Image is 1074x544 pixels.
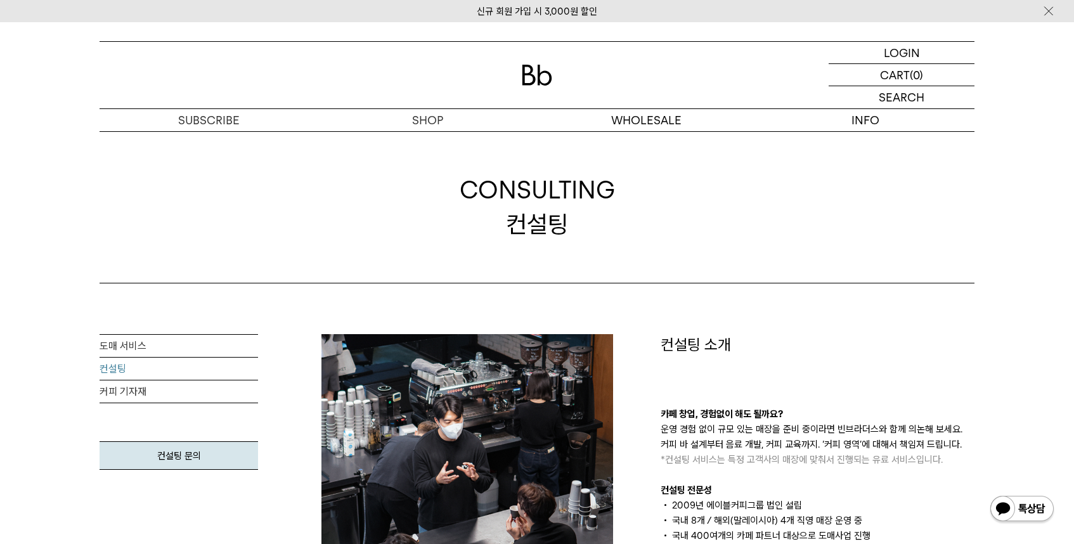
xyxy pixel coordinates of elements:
[100,441,258,470] a: 컨설팅 문의
[910,64,923,86] p: (0)
[318,109,537,131] a: SHOP
[661,513,974,528] li: 국내 8개 / 해외(말레이시아) 4개 직영 매장 운영 중
[661,498,974,513] li: 2009년 에이블커피그룹 법인 설립
[537,109,756,131] p: WHOLESALE
[661,422,974,467] p: 운영 경험 없이 규모 있는 매장을 준비 중이라면 빈브라더스와 함께 의논해 보세요. 커피 바 설계부터 음료 개발, 커피 교육까지. ‘커피 영역’에 대해서 책임져 드립니다.
[989,495,1055,525] img: 카카오톡 채널 1:1 채팅 버튼
[829,64,974,86] a: CART (0)
[522,65,552,86] img: 로고
[100,335,258,358] a: 도매 서비스
[460,173,615,240] div: 컨설팅
[661,406,974,422] p: 카페 창업, 경험없이 해도 될까요?
[661,334,974,356] p: 컨설팅 소개
[661,482,974,498] p: 컨설팅 전문성
[756,109,974,131] p: INFO
[100,380,258,403] a: 커피 기자재
[661,454,943,465] span: *컨설팅 서비스는 특정 고객사의 매장에 맞춰서 진행되는 유료 서비스입니다.
[460,173,615,207] span: CONSULTING
[477,6,597,17] a: 신규 회원 가입 시 3,000원 할인
[100,109,318,131] a: SUBSCRIBE
[884,42,920,63] p: LOGIN
[879,86,924,108] p: SEARCH
[829,42,974,64] a: LOGIN
[661,528,974,543] li: 국내 400여개의 카페 파트너 대상으로 도매사업 진행
[100,358,258,380] a: 컨설팅
[880,64,910,86] p: CART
